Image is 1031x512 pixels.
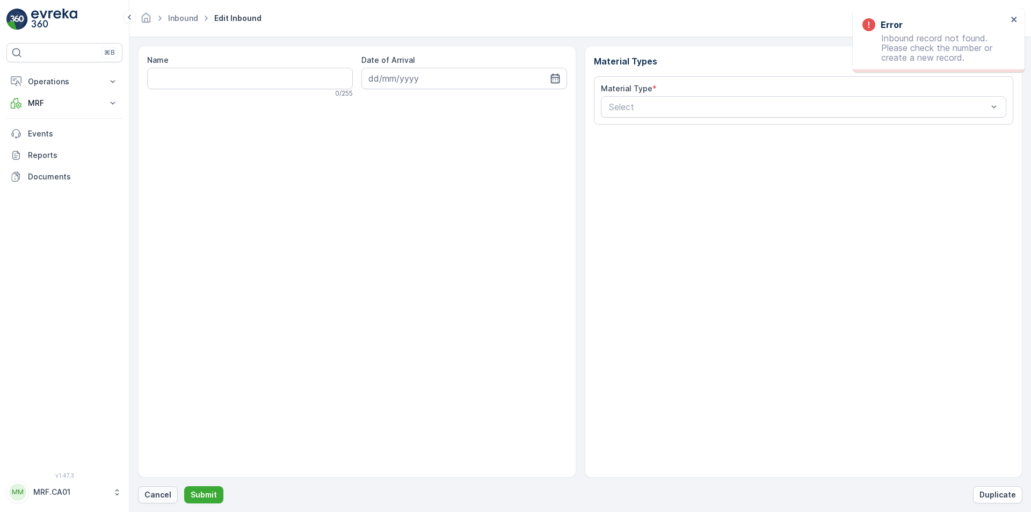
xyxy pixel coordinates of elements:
[6,92,122,114] button: MRF
[862,33,1007,62] p: Inbound record not found. Please check the number or create a new record.
[335,89,353,98] p: 0 / 255
[601,84,652,93] label: Material Type
[6,166,122,188] a: Documents
[6,9,28,30] img: logo
[147,55,169,64] label: Name
[6,145,122,166] a: Reports
[361,68,567,89] input: dd/mm/yyyy
[28,76,101,87] p: Operations
[28,171,118,182] p: Documents
[1011,15,1018,25] button: close
[594,55,1014,68] p: Material Types
[6,481,122,503] button: MMMRF.CA01
[6,71,122,92] button: Operations
[191,489,217,500] p: Submit
[184,486,223,503] button: Submit
[609,100,988,113] p: Select
[28,128,118,139] p: Events
[361,55,415,64] label: Date of Arrival
[104,48,115,57] p: ⌘B
[212,13,264,24] span: Edit Inbound
[28,150,118,161] p: Reports
[168,13,198,23] a: Inbound
[6,472,122,479] span: v 1.47.3
[33,487,107,497] p: MRF.CA01
[979,489,1016,500] p: Duplicate
[144,489,171,500] p: Cancel
[28,98,101,109] p: MRF
[9,484,26,501] div: MM
[140,16,152,25] a: Homepage
[881,18,903,31] h3: Error
[138,486,178,503] button: Cancel
[6,123,122,145] a: Events
[973,486,1022,503] button: Duplicate
[31,9,77,30] img: logo_light-DOdMpM7g.png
